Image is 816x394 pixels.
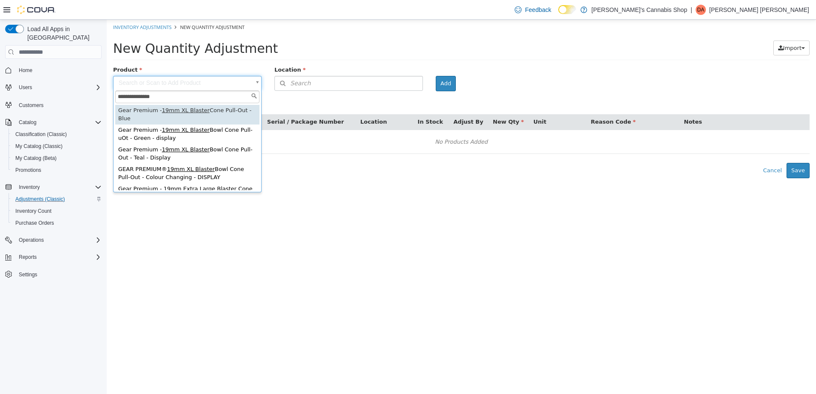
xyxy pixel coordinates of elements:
[12,129,70,139] a: Classification (Classic)
[9,85,153,105] div: Gear Premium - Cone Pull-Out - Blue
[15,167,41,174] span: Promotions
[17,6,55,14] img: Cova
[9,152,105,164] button: My Catalog (Beta)
[2,81,105,93] button: Users
[15,220,54,226] span: Purchase Orders
[15,100,47,110] a: Customers
[15,143,63,150] span: My Catalog (Classic)
[558,5,576,14] input: Dark Mode
[2,268,105,281] button: Settings
[12,218,102,228] span: Purchase Orders
[691,5,692,15] p: |
[55,107,103,113] span: 19mm XL Blaster
[2,98,105,111] button: Customers
[15,82,35,93] button: Users
[12,129,102,139] span: Classification (Classic)
[55,87,103,94] span: 19mm XL Blaster
[2,64,105,76] button: Home
[19,102,44,109] span: Customers
[12,141,66,151] a: My Catalog (Classic)
[12,165,45,175] a: Promotions
[24,25,102,42] span: Load All Apps in [GEOGRAPHIC_DATA]
[12,153,102,163] span: My Catalog (Beta)
[9,217,105,229] button: Purchase Orders
[15,252,40,262] button: Reports
[12,194,68,204] a: Adjustments (Classic)
[12,206,102,216] span: Inventory Count
[15,208,52,214] span: Inventory Count
[15,131,67,138] span: Classification (Classic)
[2,116,105,128] button: Catalog
[15,117,40,127] button: Catalog
[15,196,65,203] span: Adjustments (Classic)
[558,14,559,14] span: Dark Mode
[697,5,704,15] span: DA
[12,194,102,204] span: Adjustments (Classic)
[19,119,36,126] span: Catalog
[525,6,551,14] span: Feedback
[511,1,554,18] a: Feedback
[12,141,102,151] span: My Catalog (Classic)
[55,127,103,133] span: 19mm XL Blaster
[592,5,687,15] p: [PERSON_NAME]'s Cannabis Shop
[15,252,102,262] span: Reports
[19,254,37,261] span: Reports
[19,67,32,74] span: Home
[709,5,809,15] p: [PERSON_NAME] [PERSON_NAME]
[15,235,102,245] span: Operations
[9,105,153,125] div: Gear Premium - Bowl Cone Pull-uOt - Green - display
[19,84,32,91] span: Users
[2,251,105,263] button: Reports
[15,117,102,127] span: Catalog
[15,235,47,245] button: Operations
[15,182,43,192] button: Inventory
[9,205,105,217] button: Inventory Count
[9,164,153,183] div: Gear Premium - 19mm Extra Large Blaster Cone Pull-Out - [PERSON_NAME]
[15,82,102,93] span: Users
[15,182,102,192] span: Inventory
[15,269,102,280] span: Settings
[9,144,153,164] div: GEAR PREMIUM® Bowl Cone Pull-Out - Colour Changing - DISPLAY
[9,164,105,176] button: Promotions
[9,128,105,140] button: Classification (Classic)
[15,155,57,162] span: My Catalog (Beta)
[15,65,102,75] span: Home
[15,269,41,280] a: Settings
[9,125,153,144] div: Gear Premium - Bowl Cone Pull-Out - Teal - Display
[12,206,55,216] a: Inventory Count
[19,184,40,191] span: Inventory
[2,234,105,246] button: Operations
[15,99,102,110] span: Customers
[12,218,58,228] a: Purchase Orders
[60,146,108,153] span: 19mm XL Blaster
[5,61,102,303] nav: Complex example
[2,181,105,193] button: Inventory
[9,193,105,205] button: Adjustments (Classic)
[19,271,37,278] span: Settings
[9,140,105,152] button: My Catalog (Classic)
[15,65,36,75] a: Home
[12,153,60,163] a: My Catalog (Beta)
[19,237,44,243] span: Operations
[696,5,706,15] div: Dylan Ann McKinney
[12,165,102,175] span: Promotions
